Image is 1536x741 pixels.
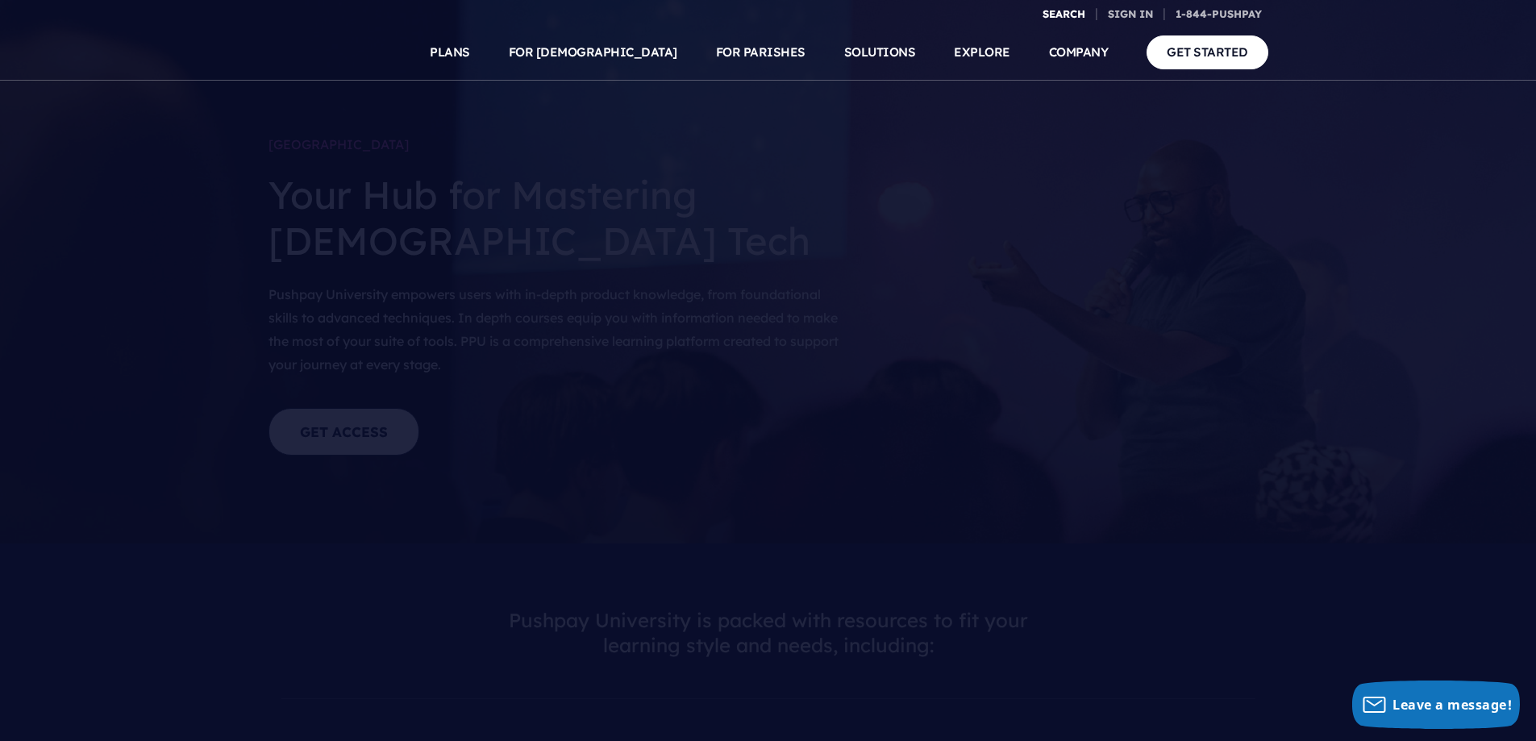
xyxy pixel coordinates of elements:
a: FOR [DEMOGRAPHIC_DATA] [509,24,677,81]
a: COMPANY [1049,24,1109,81]
a: FOR PARISHES [716,24,805,81]
a: EXPLORE [954,24,1010,81]
span: Leave a message! [1392,696,1512,714]
a: PLANS [430,24,470,81]
a: GET STARTED [1147,35,1268,69]
button: Leave a message! [1352,681,1520,729]
a: SOLUTIONS [844,24,916,81]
